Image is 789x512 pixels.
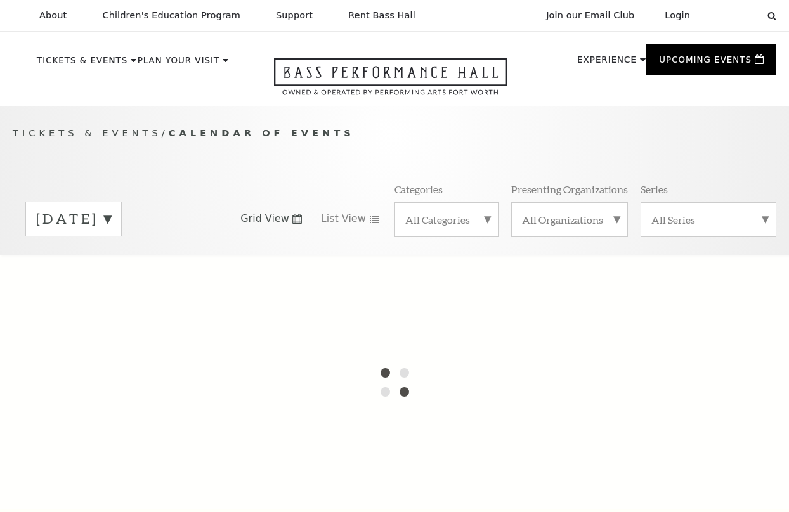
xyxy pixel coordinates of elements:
[405,213,488,226] label: All Categories
[641,182,668,196] p: Series
[169,127,355,138] span: Calendar of Events
[138,56,220,72] p: Plan Your Visit
[659,56,752,71] p: Upcoming Events
[37,56,127,72] p: Tickets & Events
[13,127,162,138] span: Tickets & Events
[13,125,776,141] p: /
[102,10,240,21] p: Children's Education Program
[276,10,313,21] p: Support
[522,213,617,226] label: All Organizations
[511,182,628,196] p: Presenting Organizations
[651,213,766,226] label: All Series
[577,56,637,71] p: Experience
[710,10,755,22] select: Select:
[36,209,111,229] label: [DATE]
[321,212,366,226] span: List View
[240,212,289,226] span: Grid View
[395,182,443,196] p: Categories
[348,10,415,21] p: Rent Bass Hall
[39,10,67,21] p: About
